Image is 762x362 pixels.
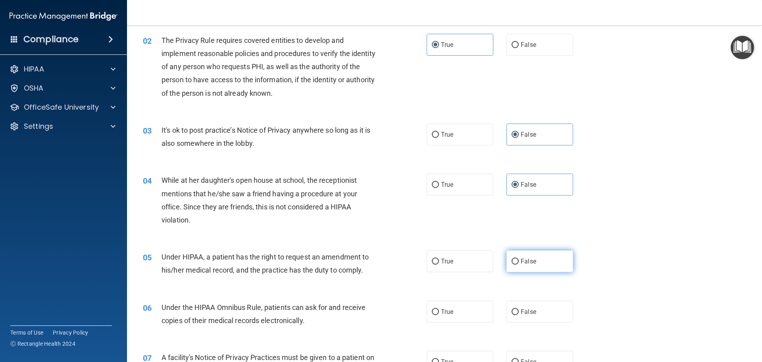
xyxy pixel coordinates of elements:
span: 03 [143,126,152,136]
span: True [441,181,453,188]
p: OfficeSafe University [24,103,99,112]
input: False [512,259,519,265]
span: False [521,131,536,138]
span: True [441,41,453,48]
input: True [432,259,439,265]
span: True [441,308,453,316]
h4: Compliance [23,34,79,45]
p: HIPAA [24,64,44,74]
span: True [441,131,453,138]
span: Under the HIPAA Omnibus Rule, patients can ask for and receive copies of their medical records el... [162,303,366,325]
p: Settings [24,122,53,131]
a: Terms of Use [10,329,43,337]
span: True [441,257,453,265]
a: HIPAA [10,64,115,74]
span: While at her daughter's open house at school, the receptionist mentions that he/she saw a friend ... [162,176,357,224]
span: False [521,181,536,188]
span: 02 [143,36,152,46]
input: True [432,42,439,48]
a: OSHA [10,83,115,93]
p: OSHA [24,83,44,93]
span: False [521,41,536,48]
span: 06 [143,303,152,313]
input: False [512,182,519,188]
span: It's ok to post practice’s Notice of Privacy anywhere so long as it is also somewhere in the lobby. [162,126,370,147]
button: Open Resource Center [731,36,754,59]
input: True [432,132,439,138]
span: Ⓒ Rectangle Health 2024 [10,340,75,348]
span: False [521,308,536,316]
a: OfficeSafe University [10,103,115,112]
span: Under HIPAA, a patient has the right to request an amendment to his/her medical record, and the p... [162,253,369,274]
iframe: Drift Widget Chat Controller [722,307,752,337]
input: False [512,309,519,315]
input: False [512,42,519,48]
span: 04 [143,176,152,186]
span: 05 [143,253,152,262]
input: True [432,182,439,188]
span: False [521,257,536,265]
input: True [432,309,439,315]
img: PMB logo [10,8,117,24]
a: Privacy Policy [53,329,89,337]
input: False [512,132,519,138]
span: The Privacy Rule requires covered entities to develop and implement reasonable policies and proce... [162,36,375,97]
a: Settings [10,122,115,131]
